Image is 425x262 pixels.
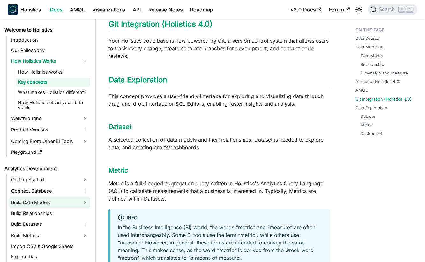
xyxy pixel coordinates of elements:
[9,136,90,146] a: Coming From Other BI Tools
[377,7,399,12] span: Search
[16,88,90,97] a: What makes Holistics different?
[355,96,412,102] a: Git Integration (Holistics 4.0)
[108,92,330,108] p: This concept provides a user-friendly interface for exploring and visualizing data through drag-a...
[8,4,41,15] a: HolisticsHolistics
[355,79,401,85] a: As-code (Holistics 4.0)
[354,4,364,15] button: Switch between dark and light mode (currently light mode)
[20,6,41,13] b: Holistics
[9,252,90,261] a: Explore Data
[399,6,405,12] kbd: ⌘
[186,4,217,15] a: Roadmap
[145,4,186,15] a: Release Notes
[108,166,128,174] a: Metric
[108,136,330,151] p: A selected collection of data models and their relationships. Dataset is needed to explore data, ...
[88,4,129,15] a: Visualizations
[355,44,384,50] a: Data Modeling
[9,209,90,218] a: Build Relationships
[9,219,90,229] a: Build Datasets
[325,4,354,15] a: Forum
[118,214,322,222] div: info
[9,148,90,157] a: Playground
[108,123,132,131] a: Dataset
[9,113,90,124] a: Walkthroughs
[108,19,212,29] a: Git Integration (Holistics 4.0)
[16,67,90,76] a: How Holistics works
[9,197,90,208] a: Build Data Models
[9,125,90,135] a: Product Versions
[9,242,90,251] a: Import CSV & Google Sheets
[368,4,417,15] button: Search (Command+K)
[129,4,145,15] a: API
[355,35,379,41] a: Data Source
[108,37,330,60] p: Your Holistics code base is now powered by Git, a version control system that allows users to tra...
[16,98,90,112] a: How Holistics fits in your data stack
[46,4,66,15] a: Docs
[9,46,90,55] a: Our Philosophy
[3,25,90,34] a: Welcome to Holistics
[361,122,373,128] a: Metric
[9,36,90,45] a: Introduction
[287,4,325,15] a: v3.0 Docs
[355,87,368,93] a: AMQL
[9,230,90,241] a: Build Metrics
[9,174,90,185] a: Getting Started
[118,223,322,262] p: In the Business Intelligence (BI) world, the words “metric” and “measure” are often used intercha...
[108,75,167,84] a: Data Exploration
[3,164,90,173] a: Analytics Development
[361,131,382,137] a: Dashboard
[406,6,413,12] kbd: K
[66,4,88,15] a: AMQL
[9,186,90,196] a: Connect Database
[361,70,408,76] a: Dimension and Measure
[108,180,330,202] p: Metric is a full-fledged aggregation query written in Holistics's Analytics Query Language (AQL) ...
[8,4,18,15] img: Holistics
[9,56,90,66] a: How Holistics Works
[355,105,387,111] a: Data Exploration
[361,61,384,67] a: Relationship
[361,53,383,59] a: Data Model
[16,78,90,87] a: Key concepts
[361,113,375,119] a: Dataset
